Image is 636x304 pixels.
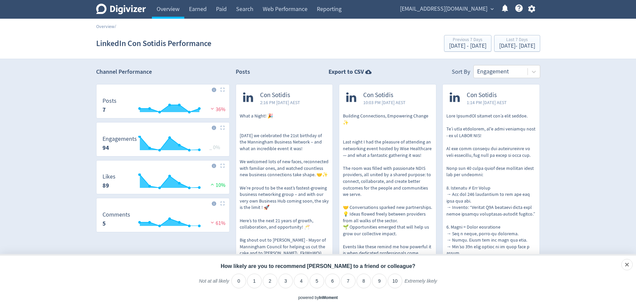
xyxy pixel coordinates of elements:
li: 1 [247,274,262,288]
li: 7 [341,274,356,288]
span: 10:03 PM [DATE] AEST [363,99,406,106]
span: 10% [209,182,225,189]
li: 4 [294,274,308,288]
div: [DATE] - [DATE] [499,43,535,49]
span: 1:14 PM [DATE] AEST [467,99,507,106]
img: Placeholder [220,125,225,130]
span: _ 0% [209,144,220,151]
li: 10 [388,274,402,288]
span: expand_more [489,6,495,12]
strong: 5 [102,220,106,228]
p: What a Night! 🎉 [DATE] we celebrated the 21st birthday of the Manningham Business Network – and w... [240,113,329,296]
button: Last 7 Days[DATE]- [DATE] [494,35,540,52]
dt: Engagements [102,135,137,143]
span: / [115,23,116,29]
img: positive-performance.svg [209,182,216,187]
h1: LinkedIn Con Sotidis Performance [96,33,211,54]
img: negative-performance.svg [209,106,216,111]
h2: Posts [236,68,250,78]
div: Last 7 Days [499,37,535,43]
span: Con Sotidis [363,91,406,99]
li: 2 [263,274,277,288]
dt: Posts [102,97,117,105]
span: 2:16 PM [DATE] AEST [260,99,300,106]
label: Extremely likely [405,278,437,289]
strong: 94 [102,144,109,152]
a: Overview [96,23,115,29]
img: negative-performance.svg [209,220,216,225]
strong: 89 [102,182,109,190]
li: 5 [309,274,324,288]
li: 6 [325,274,340,288]
li: 3 [278,274,293,288]
span: [EMAIL_ADDRESS][DOMAIN_NAME] [400,4,487,14]
a: InMoment [319,295,338,300]
li: 0 [231,274,246,288]
img: Placeholder [220,87,225,92]
strong: Export to CSV [329,68,364,76]
div: Close survey [621,259,633,270]
dt: Likes [102,173,116,181]
svg: Comments 5 [99,212,227,229]
span: Con Sotidis [467,91,507,99]
div: Previous 7 Days [449,37,486,43]
img: Placeholder [220,164,225,168]
label: Not at all likely [199,278,229,289]
div: [DATE] - [DATE] [449,43,486,49]
button: [EMAIL_ADDRESS][DOMAIN_NAME] [398,4,495,14]
div: powered by inmoment [298,295,338,301]
img: Placeholder [220,201,225,206]
span: 61% [209,220,225,227]
div: Sort By [452,68,470,78]
span: Con Sotidis [260,91,300,99]
li: 9 [372,274,387,288]
button: Previous 7 Days[DATE] - [DATE] [444,35,491,52]
span: 36% [209,106,225,113]
dt: Comments [102,211,130,219]
svg: Likes 89 [99,174,227,191]
strong: 7 [102,106,106,114]
svg: Engagements 94 [99,136,227,154]
li: 8 [357,274,371,288]
h2: Channel Performance [96,68,230,76]
svg: Posts 7 [99,98,227,115]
